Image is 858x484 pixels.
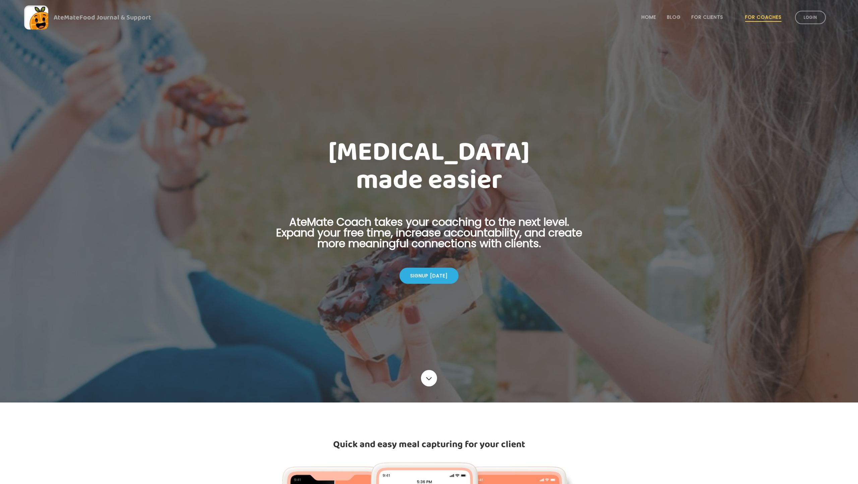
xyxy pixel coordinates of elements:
div: Signup [DATE] [400,268,458,284]
a: Login [795,11,826,24]
h1: [MEDICAL_DATA] made easier [265,138,593,195]
span: Food Journal & Support [79,12,151,23]
a: For Coaches [745,14,782,20]
a: For Clients [691,14,723,20]
h3: Quick and easy meal capturing for your client [265,439,593,451]
a: AteMateFood Journal & Support [24,5,834,30]
div: AteMate [48,12,151,23]
a: Home [641,14,656,20]
p: AteMate Coach takes your coaching to the next level. Expand your free time, increase accountabili... [265,217,593,257]
a: Blog [667,14,681,20]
